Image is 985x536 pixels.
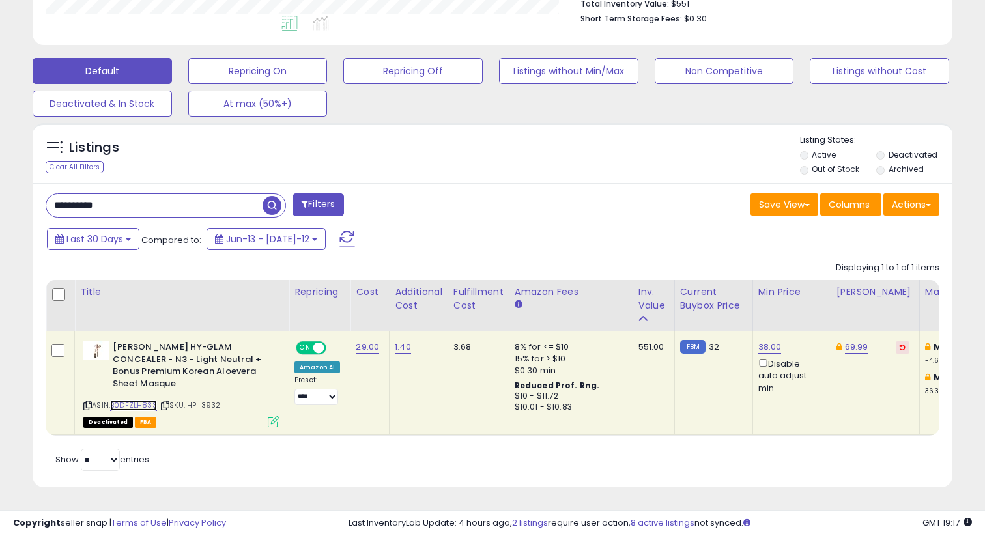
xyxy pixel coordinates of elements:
[934,341,953,353] b: Min:
[226,233,309,246] span: Jun-13 - [DATE]-12
[758,285,825,299] div: Min Price
[845,341,868,354] a: 69.99
[709,341,719,353] span: 32
[684,12,707,25] span: $0.30
[47,228,139,250] button: Last 30 Days
[343,58,483,84] button: Repricing Off
[512,516,548,529] a: 2 listings
[69,139,119,157] h5: Listings
[111,516,167,529] a: Terms of Use
[135,417,157,428] span: FBA
[631,516,694,529] a: 8 active listings
[356,341,379,354] a: 29.00
[829,198,870,211] span: Columns
[83,341,109,360] img: 31ldXAy3elL._SL40_.jpg
[750,193,818,216] button: Save View
[80,285,283,299] div: Title
[294,376,340,405] div: Preset:
[515,353,623,365] div: 15% for > $10
[169,516,226,529] a: Privacy Policy
[758,341,782,354] a: 38.00
[113,341,271,393] b: [PERSON_NAME] HY-GLAM CONCEALER - N3 - Light Neutral + Bonus Premium Korean Aloevera Sheet Masque
[883,193,939,216] button: Actions
[395,285,442,313] div: Additional Cost
[515,341,623,353] div: 8% for <= $10
[294,361,340,373] div: Amazon AI
[836,262,939,274] div: Displaying 1 to 1 of 1 items
[33,58,172,84] button: Default
[680,285,747,313] div: Current Buybox Price
[655,58,794,84] button: Non Competitive
[515,402,623,413] div: $10.01 - $10.83
[836,285,914,299] div: [PERSON_NAME]
[934,371,956,384] b: Max:
[395,341,411,354] a: 1.40
[13,516,61,529] strong: Copyright
[515,285,627,299] div: Amazon Fees
[638,341,664,353] div: 551.00
[810,58,949,84] button: Listings without Cost
[800,134,953,147] p: Listing States:
[922,516,972,529] span: 2025-08-12 19:17 GMT
[515,391,623,402] div: $10 - $11.72
[638,285,669,313] div: Inv. value
[33,91,172,117] button: Deactivated & In Stock
[188,58,328,84] button: Repricing On
[758,356,821,394] div: Disable auto adjust min
[812,149,836,160] label: Active
[66,233,123,246] span: Last 30 Days
[349,517,972,529] div: Last InventoryLab Update: 4 hours ago, require user action, not synced.
[356,285,384,299] div: Cost
[13,517,226,529] div: seller snap | |
[207,228,326,250] button: Jun-13 - [DATE]-12
[812,163,859,175] label: Out of Stock
[889,163,924,175] label: Archived
[188,91,328,117] button: At max (50%+)
[515,380,600,391] b: Reduced Prof. Rng.
[293,193,343,216] button: Filters
[55,453,149,466] span: Show: entries
[159,400,220,410] span: | SKU: HP_3932
[110,400,157,411] a: B0DFZLH833
[889,149,937,160] label: Deactivated
[820,193,881,216] button: Columns
[453,285,504,313] div: Fulfillment Cost
[680,340,706,354] small: FBM
[515,365,623,376] div: $0.30 min
[141,234,201,246] span: Compared to:
[83,417,133,428] span: All listings that are unavailable for purchase on Amazon for any reason other than out-of-stock
[46,161,104,173] div: Clear All Filters
[83,341,279,426] div: ASIN:
[324,343,345,354] span: OFF
[515,299,522,311] small: Amazon Fees.
[499,58,638,84] button: Listings without Min/Max
[453,341,499,353] div: 3.68
[297,343,313,354] span: ON
[294,285,345,299] div: Repricing
[580,13,682,24] b: Short Term Storage Fees:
